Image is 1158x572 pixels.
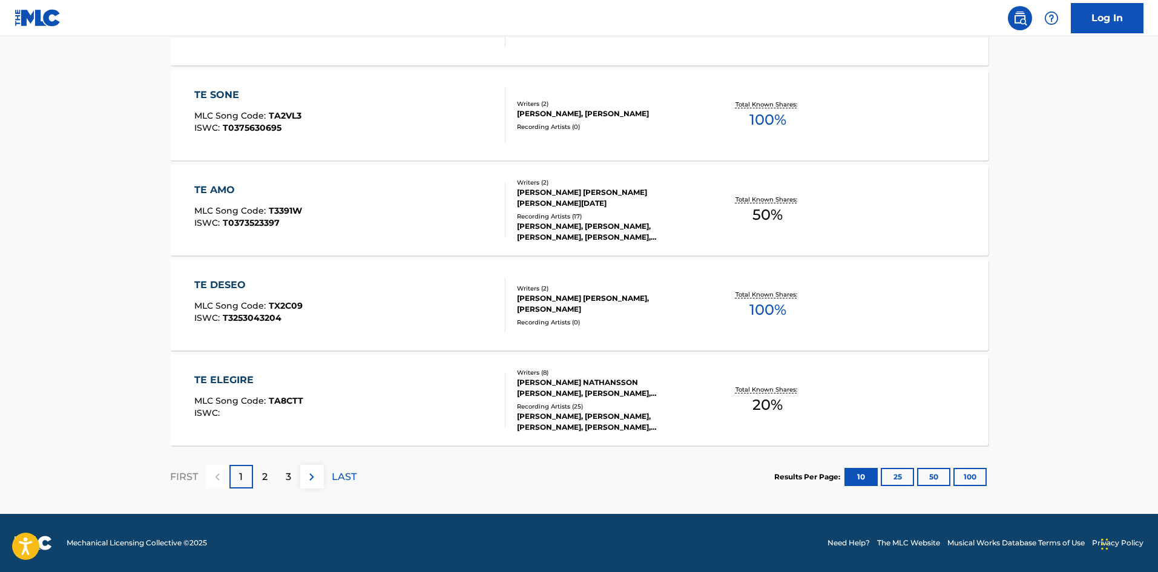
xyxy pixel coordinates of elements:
span: T3253043204 [223,312,281,323]
div: [PERSON_NAME], [PERSON_NAME], [PERSON_NAME], [PERSON_NAME], [PERSON_NAME] [517,221,700,243]
button: 10 [844,468,878,486]
img: search [1013,11,1027,25]
div: Recording Artists ( 0 ) [517,318,700,327]
a: TE AMOMLC Song Code:T3391WISWC:T0373523397Writers (2)[PERSON_NAME] [PERSON_NAME] [PERSON_NAME][DA... [170,165,989,255]
div: Writers ( 2 ) [517,284,700,293]
span: Mechanical Licensing Collective © 2025 [67,537,207,548]
div: Recording Artists ( 17 ) [517,212,700,221]
span: 100 % [749,299,786,321]
span: 50 % [752,204,783,226]
div: Widget de chat [1097,514,1158,572]
button: 100 [953,468,987,486]
div: TE DESEO [194,278,303,292]
p: 1 [239,470,243,484]
span: T0375630695 [223,122,281,133]
span: MLC Song Code : [194,205,269,216]
span: TX2C09 [269,300,303,311]
p: LAST [332,470,357,484]
span: 20 % [752,394,783,416]
p: FIRST [170,470,198,484]
p: 3 [286,470,291,484]
img: logo [15,536,52,550]
div: [PERSON_NAME], [PERSON_NAME] [517,108,700,119]
p: Total Known Shares: [735,290,800,299]
div: Arrastar [1101,526,1108,562]
span: TA2VL3 [269,110,301,121]
div: TE SONE [194,88,301,102]
p: Total Known Shares: [735,195,800,204]
span: ISWC : [194,217,223,228]
div: Writers ( 2 ) [517,178,700,187]
a: Log In [1071,3,1143,33]
span: MLC Song Code : [194,395,269,406]
p: Total Known Shares: [735,385,800,394]
a: Need Help? [827,537,870,548]
span: 100 % [749,109,786,131]
div: Recording Artists ( 0 ) [517,122,700,131]
div: [PERSON_NAME] NATHANSSON [PERSON_NAME], [PERSON_NAME], [PERSON_NAME], [PERSON_NAME] [PERSON_NAME]... [517,377,700,399]
span: ISWC : [194,407,223,418]
span: TA8CTT [269,395,303,406]
span: ISWC : [194,312,223,323]
p: Results Per Page: [774,472,843,482]
a: Public Search [1008,6,1032,30]
a: TE DESEOMLC Song Code:TX2C09ISWC:T3253043204Writers (2)[PERSON_NAME] [PERSON_NAME], [PERSON_NAME]... [170,260,989,350]
div: Help [1039,6,1064,30]
img: MLC Logo [15,9,61,27]
div: Recording Artists ( 25 ) [517,402,700,411]
img: right [304,470,319,484]
p: 2 [262,470,268,484]
div: Writers ( 2 ) [517,99,700,108]
span: T3391W [269,205,302,216]
iframe: Chat Widget [1097,514,1158,572]
p: Total Known Shares: [735,100,800,109]
button: 25 [881,468,914,486]
div: TE AMO [194,183,302,197]
a: Musical Works Database Terms of Use [947,537,1085,548]
span: ISWC : [194,122,223,133]
img: help [1044,11,1059,25]
span: MLC Song Code : [194,300,269,311]
div: [PERSON_NAME], [PERSON_NAME], [PERSON_NAME], [PERSON_NAME], [PERSON_NAME] [517,411,700,433]
div: Writers ( 8 ) [517,368,700,377]
span: MLC Song Code : [194,110,269,121]
div: [PERSON_NAME] [PERSON_NAME] [PERSON_NAME][DATE] [517,187,700,209]
button: 50 [917,468,950,486]
div: [PERSON_NAME] [PERSON_NAME], [PERSON_NAME] [517,293,700,315]
div: TE ELEGIRE [194,373,303,387]
a: TE ELEGIREMLC Song Code:TA8CTTISWC:Writers (8)[PERSON_NAME] NATHANSSON [PERSON_NAME], [PERSON_NAM... [170,355,989,445]
span: T0373523397 [223,217,280,228]
a: TE SONEMLC Song Code:TA2VL3ISWC:T0375630695Writers (2)[PERSON_NAME], [PERSON_NAME]Recording Artis... [170,70,989,160]
a: The MLC Website [877,537,940,548]
a: Privacy Policy [1092,537,1143,548]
